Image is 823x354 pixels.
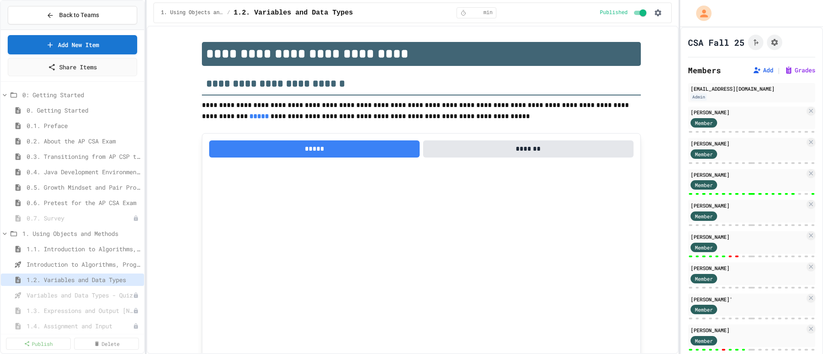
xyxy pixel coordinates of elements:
span: 0.5. Growth Mindset and Pair Programming [27,183,141,192]
span: 1.2. Variables and Data Types [27,275,141,284]
button: Add [753,66,773,74]
div: [PERSON_NAME] [691,140,805,147]
span: 0: Getting Started [22,90,141,99]
span: 0.6. Pretest for the AP CSA Exam [27,198,141,207]
div: [PERSON_NAME] [691,108,805,116]
span: Member [695,275,713,283]
div: Unpublished [133,292,139,298]
div: [PERSON_NAME] [691,233,805,241]
div: [PERSON_NAME] [691,264,805,272]
div: [PERSON_NAME] [691,202,805,209]
span: 0.3. Transitioning from AP CSP to AP CSA [27,152,141,161]
span: 0. Getting Started [27,106,141,115]
span: Member [695,212,713,220]
iframe: chat widget [787,320,814,345]
div: Unpublished [133,308,139,314]
span: Variables and Data Types - Quiz [27,291,133,300]
div: [PERSON_NAME]' [691,295,805,303]
span: Member [695,150,713,158]
span: Member [695,306,713,313]
button: Assignment Settings [767,35,782,50]
span: min [484,9,493,16]
span: Member [695,181,713,189]
span: 0.4. Java Development Environments [27,167,141,176]
span: Member [695,119,713,127]
button: Click to see fork details [748,35,763,50]
h1: CSA Fall 25 [688,36,745,48]
a: Delete [74,338,139,350]
div: Admin [691,93,707,101]
span: 1.4. Assignment and Input [27,321,133,330]
div: [EMAIL_ADDRESS][DOMAIN_NAME] [691,85,813,92]
span: 1.3. Expressions and Output [New] [27,306,133,315]
span: 0.7. Survey [27,214,133,223]
span: Member [695,244,713,251]
span: Back to Teams [59,11,99,20]
a: Share Items [8,58,137,76]
a: Publish [6,338,71,350]
div: Content is published and visible to students [600,8,649,18]
span: 0.1. Preface [27,121,141,130]
span: 1. Using Objects and Methods [22,229,141,238]
span: Published [600,9,628,16]
div: Unpublished [133,215,139,221]
div: Unpublished [133,323,139,329]
button: Back to Teams [8,6,137,24]
span: Member [695,337,713,345]
span: 1.2. Variables and Data Types [234,8,353,18]
span: Introduction to Algorithms, Programming, and Compilers [27,260,141,269]
span: 1. Using Objects and Methods [161,9,223,16]
button: Grades [784,66,815,74]
span: | [777,65,781,75]
span: / [227,9,230,16]
h2: Members [688,64,721,76]
a: Add New Item [8,35,137,54]
div: [PERSON_NAME] [691,171,805,178]
div: [PERSON_NAME] [691,326,805,334]
span: 0.2. About the AP CSA Exam [27,137,141,146]
div: My Account [687,3,714,23]
span: 1.1. Introduction to Algorithms, Programming, and Compilers [27,244,141,253]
